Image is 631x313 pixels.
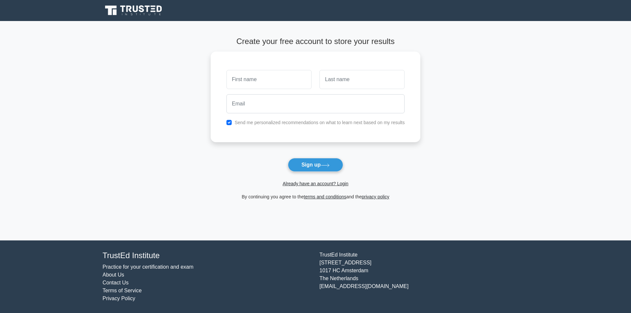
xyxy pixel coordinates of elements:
h4: Create your free account to store your results [211,37,421,46]
a: terms and conditions [304,194,346,199]
button: Sign up [288,158,343,172]
a: Terms of Service [103,288,142,293]
input: Last name [319,70,405,89]
a: privacy policy [362,194,389,199]
a: Privacy Policy [103,296,135,301]
a: Practice for your certification and exam [103,264,194,270]
label: Send me personalized recommendations on what to learn next based on my results [235,120,405,125]
div: By continuing you agree to the and the [207,193,425,201]
a: Contact Us [103,280,129,285]
a: About Us [103,272,124,278]
a: Already have an account? Login [283,181,348,186]
input: Email [226,94,405,113]
h4: TrustEd Institute [103,251,312,260]
div: TrustEd Institute [STREET_ADDRESS] 1017 HC Amsterdam The Netherlands [EMAIL_ADDRESS][DOMAIN_NAME] [315,251,532,302]
input: First name [226,70,312,89]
